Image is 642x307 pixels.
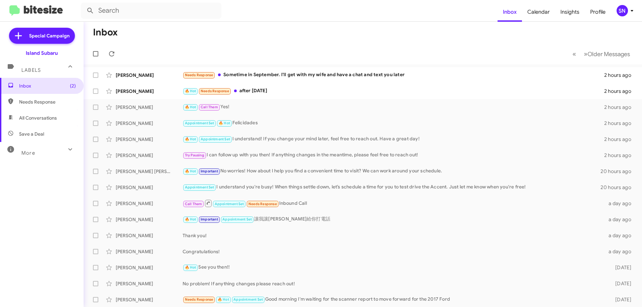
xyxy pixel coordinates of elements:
[605,232,637,239] div: a day ago
[185,185,214,189] span: Appointment Set
[185,89,196,93] span: 🔥 Hot
[183,215,605,223] div: 讓我讓[PERSON_NAME]給你打電話
[116,280,183,287] div: [PERSON_NAME]
[116,88,183,95] div: [PERSON_NAME]
[605,216,637,223] div: a day ago
[185,137,196,141] span: 🔥 Hot
[605,248,637,255] div: a day ago
[185,105,196,109] span: 🔥 Hot
[522,2,555,22] a: Calendar
[580,47,634,61] button: Next
[572,50,576,58] span: «
[183,248,605,255] div: Congratulations!
[9,28,75,44] a: Special Campaign
[569,47,634,61] nav: Page navigation example
[604,152,637,159] div: 2 hours ago
[116,168,183,175] div: [PERSON_NAME] [PERSON_NAME]
[201,137,230,141] span: Appointment Set
[116,232,183,239] div: [PERSON_NAME]
[19,83,76,89] span: Inbox
[116,216,183,223] div: [PERSON_NAME]
[201,89,229,93] span: Needs Response
[183,87,604,95] div: after [DATE]
[604,136,637,143] div: 2 hours ago
[19,99,76,105] span: Needs Response
[611,5,635,16] button: SN
[617,5,628,16] div: SN
[19,115,57,121] span: All Conversations
[605,280,637,287] div: [DATE]
[183,119,604,127] div: Felicidades
[215,202,244,206] span: Appointment Set
[568,47,580,61] button: Previous
[70,83,76,89] span: (2)
[183,296,605,303] div: Good morning I'm waiting for the scanner report to move forward for the 2017 Ford
[116,136,183,143] div: [PERSON_NAME]
[604,120,637,127] div: 2 hours ago
[26,50,58,56] div: Island Subaru
[601,168,637,175] div: 20 hours ago
[116,152,183,159] div: [PERSON_NAME]
[183,232,605,239] div: Thank you!
[605,264,637,271] div: [DATE]
[585,2,611,22] a: Profile
[81,3,221,19] input: Search
[201,217,218,221] span: Important
[233,297,263,302] span: Appointment Set
[183,103,604,111] div: Yes!
[183,264,605,271] div: See you then!!
[19,131,44,137] span: Save a Deal
[218,297,229,302] span: 🔥 Hot
[248,202,277,206] span: Needs Response
[587,50,630,58] span: Older Messages
[116,104,183,111] div: [PERSON_NAME]
[605,200,637,207] div: a day ago
[93,27,118,38] h1: Inbox
[183,151,604,159] div: I can follow up with you then! If anything changes in the meantime, please feel free to reach out!
[21,67,41,73] span: Labels
[21,150,35,156] span: More
[185,265,196,270] span: 🔥 Hot
[604,72,637,79] div: 2 hours ago
[116,296,183,303] div: [PERSON_NAME]
[116,248,183,255] div: [PERSON_NAME]
[185,73,213,77] span: Needs Response
[584,50,587,58] span: »
[183,183,601,191] div: I understand you're busy! When things settle down, let’s schedule a time for you to test drive th...
[183,167,601,175] div: No worries! How about I help you find a convenient time to visit? We can work around your schedule.
[183,135,604,143] div: I understand! If you change your mind later, feel free to reach out. Have a great day!
[116,184,183,191] div: [PERSON_NAME]
[29,32,70,39] span: Special Campaign
[201,105,218,109] span: Call Them
[185,121,214,125] span: Appointment Set
[498,2,522,22] a: Inbox
[201,169,218,173] span: Important
[185,169,196,173] span: 🔥 Hot
[219,121,230,125] span: 🔥 Hot
[116,264,183,271] div: [PERSON_NAME]
[185,202,202,206] span: Call Them
[604,88,637,95] div: 2 hours ago
[222,217,252,221] span: Appointment Set
[116,200,183,207] div: [PERSON_NAME]
[183,71,604,79] div: Sometime in September. I'll get with my wife and have a chat and text you later
[555,2,585,22] a: Insights
[605,296,637,303] div: [DATE]
[116,72,183,79] div: [PERSON_NAME]
[185,217,196,221] span: 🔥 Hot
[185,153,204,157] span: Try Pausing
[185,297,213,302] span: Needs Response
[604,104,637,111] div: 2 hours ago
[183,199,605,207] div: Inbound Call
[183,280,605,287] div: No problem! If anything changes please reach out!
[601,184,637,191] div: 20 hours ago
[116,120,183,127] div: [PERSON_NAME]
